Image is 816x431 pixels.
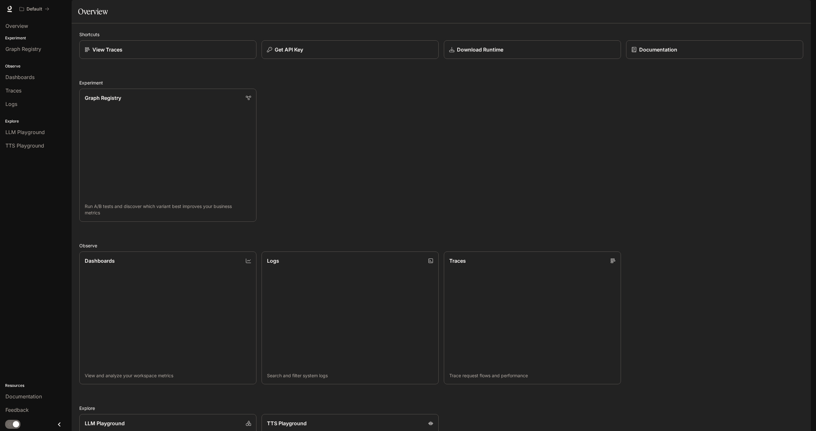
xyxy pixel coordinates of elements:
[267,419,307,427] p: TTS Playground
[92,46,122,53] p: View Traces
[27,6,42,12] p: Default
[78,5,108,18] h1: Overview
[444,40,621,59] a: Download Runtime
[449,372,616,379] p: Trace request flows and performance
[79,31,803,38] h2: Shortcuts
[639,46,677,53] p: Documentation
[17,3,52,15] button: All workspaces
[262,40,439,59] button: Get API Key
[79,242,803,249] h2: Observe
[85,94,121,102] p: Graph Registry
[626,40,803,59] a: Documentation
[457,46,503,53] p: Download Runtime
[267,372,433,379] p: Search and filter system logs
[79,40,256,59] a: View Traces
[79,79,803,86] h2: Experiment
[449,257,466,265] p: Traces
[267,257,279,265] p: Logs
[85,419,125,427] p: LLM Playground
[79,251,256,385] a: DashboardsView and analyze your workspace metrics
[444,251,621,385] a: TracesTrace request flows and performance
[85,372,251,379] p: View and analyze your workspace metrics
[275,46,303,53] p: Get API Key
[262,251,439,385] a: LogsSearch and filter system logs
[79,89,256,222] a: Graph RegistryRun A/B tests and discover which variant best improves your business metrics
[85,203,251,216] p: Run A/B tests and discover which variant best improves your business metrics
[85,257,115,265] p: Dashboards
[79,405,803,411] h2: Explore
